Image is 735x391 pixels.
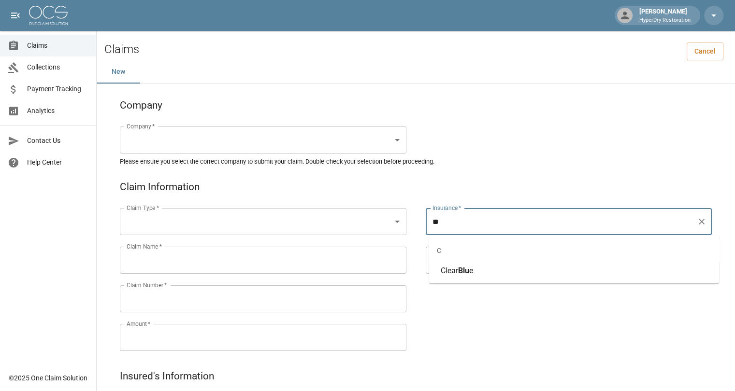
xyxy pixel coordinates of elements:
img: ocs-logo-white-transparent.png [29,6,68,25]
label: Claim Type [127,204,159,212]
div: C [429,239,719,262]
span: Payment Tracking [27,84,88,94]
div: dynamic tabs [97,60,735,84]
span: e [469,266,473,275]
a: Cancel [687,42,723,60]
label: Insurance [432,204,461,212]
label: Amount [127,320,151,328]
span: Analytics [27,106,88,116]
label: Claim Name [127,242,162,251]
button: Clear [695,215,708,228]
span: Blu [458,266,469,275]
span: Contact Us [27,136,88,146]
span: Collections [27,62,88,72]
h2: Claims [104,42,139,56]
span: Claims [27,41,88,51]
button: open drawer [6,6,25,25]
div: [PERSON_NAME] [635,7,694,24]
p: HyperDry Restoration [639,16,691,25]
span: Help Center [27,157,88,168]
label: Company [127,122,155,130]
span: Clear [441,266,458,275]
div: © 2025 One Claim Solution [9,373,87,383]
button: New [97,60,140,84]
label: Claim Number [127,281,167,289]
h5: Please ensure you select the correct company to submit your claim. Double-check your selection be... [120,157,712,166]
